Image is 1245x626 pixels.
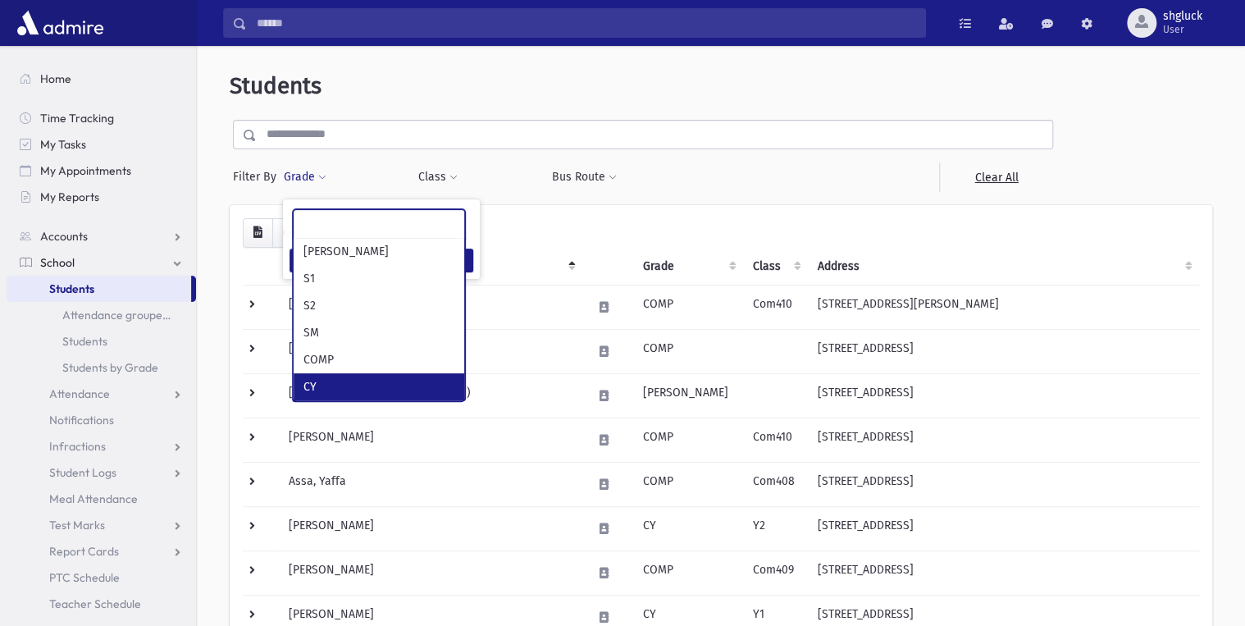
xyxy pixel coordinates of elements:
span: Report Cards [49,544,119,559]
a: Teacher Schedule [7,591,196,617]
span: Notifications [49,413,114,427]
a: PTC Schedule [7,564,196,591]
a: Report Cards [7,538,196,564]
td: COMP [633,462,743,506]
span: Meal Attendance [49,491,138,506]
a: School [7,249,196,276]
li: S1 [294,265,464,292]
td: [STREET_ADDRESS] [808,373,1199,418]
li: S2 [294,292,464,319]
span: Attendance [49,386,110,401]
td: Y2 [743,506,808,551]
th: Student: activate to sort column descending [279,248,582,286]
td: [PERSON_NAME] [279,551,582,595]
td: [STREET_ADDRESS] [808,462,1199,506]
button: CSV [243,218,273,248]
span: User [1163,23,1202,36]
td: COMP [633,285,743,329]
td: Com410 [743,285,808,329]
input: Search [247,8,925,38]
a: Students [7,328,196,354]
a: Accounts [7,223,196,249]
span: School [40,255,75,270]
th: Address: activate to sort column ascending [808,248,1199,286]
span: Student Logs [49,465,116,480]
span: Home [40,71,71,86]
td: [STREET_ADDRESS] [808,329,1199,373]
a: Notifications [7,407,196,433]
button: Grade [283,162,327,192]
span: Test Marks [49,518,105,532]
a: Attendance grouped by student [7,302,196,328]
a: Attendance [7,381,196,407]
li: [PERSON_NAME] [294,238,464,265]
td: COMP [633,329,743,373]
a: Students [7,276,191,302]
th: Class: activate to sort column ascending [743,248,808,286]
span: Students [230,72,322,99]
a: Students by Grade [7,354,196,381]
span: Teacher Schedule [49,596,141,611]
button: Bus Route [551,162,618,192]
th: Grade: activate to sort column ascending [633,248,743,286]
li: COMP [294,346,464,373]
img: AdmirePro [13,7,107,39]
td: [STREET_ADDRESS] [808,551,1199,595]
td: [STREET_ADDRESS][PERSON_NAME] [808,285,1199,329]
td: [PERSON_NAME] [279,329,582,373]
span: PTC Schedule [49,570,120,585]
a: Time Tracking [7,105,196,131]
a: Home [7,66,196,92]
button: Filter [290,249,473,272]
td: [STREET_ADDRESS] [808,506,1199,551]
span: My Appointments [40,163,131,178]
a: My Tasks [7,131,196,158]
td: Assa, Yaffa [279,462,582,506]
a: My Reports [7,184,196,210]
td: [STREET_ADDRESS] [808,418,1199,462]
span: My Reports [40,190,99,204]
button: Class [417,162,458,192]
td: [PERSON_NAME] [279,418,582,462]
a: Meal Attendance [7,486,196,512]
td: COMP [633,418,743,462]
span: My Tasks [40,137,86,152]
span: shgluck [1163,10,1202,23]
td: [PERSON_NAME] [279,285,582,329]
td: Com409 [743,551,808,595]
a: Clear All [939,162,1053,192]
span: Time Tracking [40,111,114,126]
td: Com410 [743,418,808,462]
a: Student Logs [7,459,196,486]
span: Filter By [233,168,283,185]
td: COMP [633,551,743,595]
td: CY [633,506,743,551]
a: My Appointments [7,158,196,184]
td: [PERSON_NAME] [633,373,743,418]
button: Print [272,218,305,248]
a: Test Marks [7,512,196,538]
span: Accounts [40,229,88,244]
a: Infractions [7,433,196,459]
td: Com408 [743,462,808,506]
li: SM [294,319,464,346]
li: CY [294,373,464,400]
span: Infractions [49,439,106,454]
span: Students [49,281,94,296]
td: [PERSON_NAME] ([PERSON_NAME]) [279,373,582,418]
td: [PERSON_NAME] [279,506,582,551]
